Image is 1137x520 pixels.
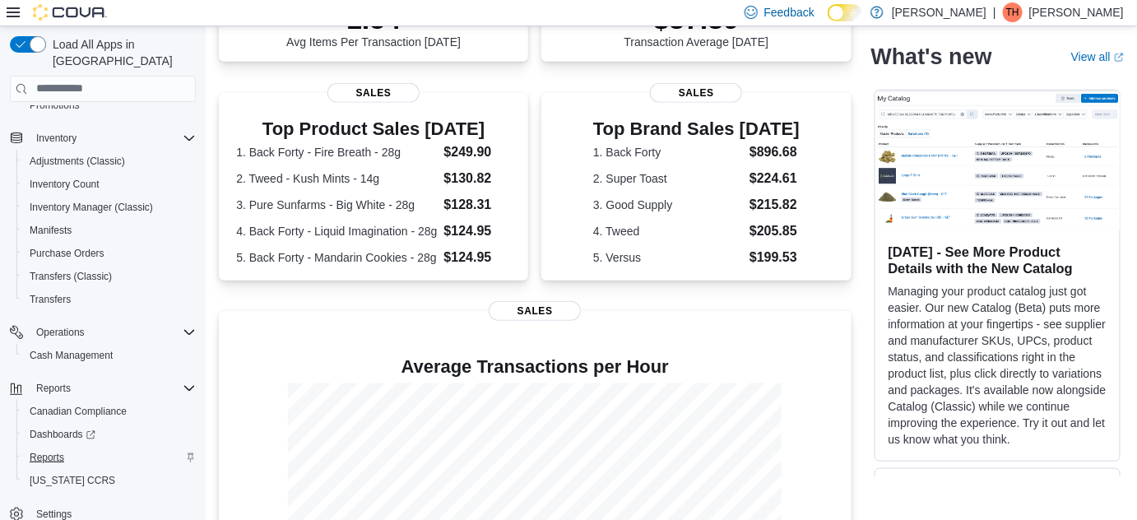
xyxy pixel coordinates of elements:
span: Inventory Manager (Classic) [23,197,196,217]
button: Cash Management [16,344,202,367]
span: Transfers [23,290,196,309]
span: Transfers [30,293,71,306]
span: Adjustments (Classic) [23,151,196,171]
span: Transfers (Classic) [30,270,112,283]
p: [PERSON_NAME] [1029,2,1124,22]
button: Operations [3,321,202,344]
a: Cash Management [23,346,119,365]
span: Sales [650,83,742,103]
a: [US_STATE] CCRS [23,471,122,490]
span: [US_STATE] CCRS [30,474,115,487]
span: Operations [36,326,85,339]
a: Dashboards [23,425,102,444]
dd: $130.82 [444,169,511,188]
dt: 2. Tweed - Kush Mints - 14g [236,170,437,187]
dt: 5. Versus [593,249,743,266]
p: [PERSON_NAME] [892,2,986,22]
a: Inventory Count [23,174,106,194]
a: Purchase Orders [23,244,111,263]
h4: Average Transactions per Hour [232,357,838,377]
span: Inventory [36,132,77,145]
span: Washington CCRS [23,471,196,490]
dd: $249.90 [444,142,511,162]
span: Canadian Compliance [23,402,196,421]
span: Purchase Orders [23,244,196,263]
input: Dark Mode [828,4,862,21]
div: Tim Hales [1003,2,1023,22]
h2: What's new [871,43,992,69]
p: Managing your product catalog just got easier. Our new Catalog (Beta) puts more information at yo... [889,283,1107,448]
span: Reports [30,451,64,464]
dt: 4. Tweed [593,223,743,239]
button: Inventory Manager (Classic) [16,196,202,219]
span: Manifests [23,221,196,240]
span: Reports [23,448,196,467]
span: Cash Management [23,346,196,365]
a: Inventory Manager (Classic) [23,197,160,217]
span: Promotions [30,99,80,112]
span: Manifests [30,224,72,237]
dd: $124.95 [444,221,511,241]
button: Canadian Compliance [16,400,202,423]
a: Dashboards [16,423,202,446]
button: Reports [30,378,77,398]
span: Load All Apps in [GEOGRAPHIC_DATA] [46,36,196,69]
a: Promotions [23,95,86,115]
span: Inventory Count [30,178,100,191]
span: Cash Management [30,349,113,362]
h3: Top Product Sales [DATE] [236,119,511,139]
dd: $215.82 [749,195,800,215]
a: Reports [23,448,71,467]
dd: $128.31 [444,195,511,215]
a: Adjustments (Classic) [23,151,132,171]
span: Inventory [30,128,196,148]
dd: $224.61 [749,169,800,188]
span: Promotions [23,95,196,115]
a: Transfers (Classic) [23,267,118,286]
dd: $896.68 [749,142,800,162]
button: Reports [16,446,202,469]
span: Sales [489,301,581,321]
dt: 3. Good Supply [593,197,743,213]
span: Adjustments (Classic) [30,155,125,168]
button: [US_STATE] CCRS [16,469,202,492]
dt: 2. Super Toast [593,170,743,187]
button: Manifests [16,219,202,242]
button: Promotions [16,94,202,117]
img: Cova [33,4,107,21]
span: Canadian Compliance [30,405,127,418]
span: Dashboards [30,428,95,441]
span: Dashboards [23,425,196,444]
button: Purchase Orders [16,242,202,265]
dd: $199.53 [749,248,800,267]
span: Reports [36,382,71,395]
p: | [993,2,996,22]
a: Transfers [23,290,77,309]
button: Operations [30,323,91,342]
h3: Top Brand Sales [DATE] [593,119,800,139]
button: Inventory Count [16,173,202,196]
dt: 1. Back Forty - Fire Breath - 28g [236,144,437,160]
a: View allExternal link [1071,49,1124,63]
dt: 5. Back Forty - Mandarin Cookies - 28g [236,249,437,266]
button: Inventory [30,128,83,148]
span: TH [1006,2,1019,22]
h3: [DATE] - See More Product Details with the New Catalog [889,244,1107,276]
dt: 3. Pure Sunfarms - Big White - 28g [236,197,437,213]
dt: 4. Back Forty - Liquid Imagination - 28g [236,223,437,239]
dt: 1. Back Forty [593,144,743,160]
span: Operations [30,323,196,342]
span: Inventory Manager (Classic) [30,201,153,214]
button: Transfers [16,288,202,311]
span: Inventory Count [23,174,196,194]
button: Adjustments (Classic) [16,150,202,173]
span: Sales [327,83,420,103]
span: Transfers (Classic) [23,267,196,286]
svg: External link [1114,52,1124,62]
dd: $205.85 [749,221,800,241]
dd: $124.95 [444,248,511,267]
button: Transfers (Classic) [16,265,202,288]
span: Purchase Orders [30,247,104,260]
a: Manifests [23,221,78,240]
